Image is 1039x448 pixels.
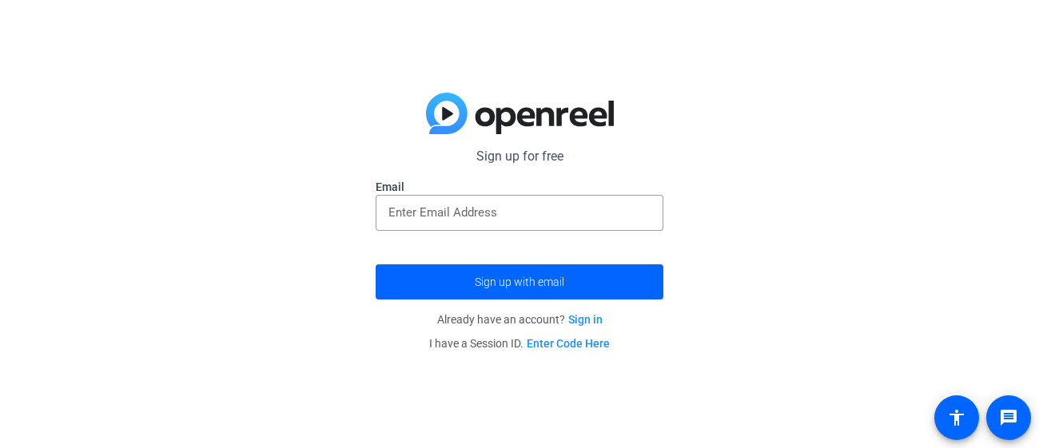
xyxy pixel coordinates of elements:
button: Sign up with email [376,264,663,299]
img: blue-gradient.svg [426,93,614,134]
a: Enter Code Here [527,337,610,350]
a: Sign in [568,313,603,326]
mat-icon: accessibility [947,408,966,427]
p: Sign up for free [376,147,663,166]
span: I have a Session ID. [429,337,610,350]
input: Enter Email Address [388,203,651,222]
mat-icon: message [999,408,1018,427]
span: Already have an account? [437,313,603,326]
label: Email [376,179,663,195]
